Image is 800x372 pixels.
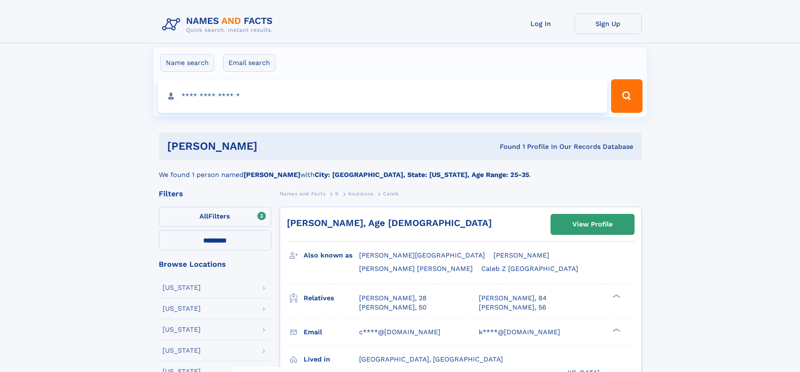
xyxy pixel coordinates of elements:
a: [PERSON_NAME], 84 [479,294,547,303]
a: [PERSON_NAME], 56 [479,303,546,312]
div: Filters [159,190,271,198]
span: [GEOGRAPHIC_DATA], [GEOGRAPHIC_DATA] [359,355,503,363]
b: [PERSON_NAME] [244,171,300,179]
button: Search Button [611,79,642,113]
h3: Email [304,325,359,339]
span: Caleb [383,191,399,197]
input: search input [158,79,608,113]
span: [PERSON_NAME][GEOGRAPHIC_DATA] [359,251,485,259]
label: Name search [160,54,214,72]
h1: [PERSON_NAME] [167,141,379,151]
div: [US_STATE] [163,347,201,354]
a: Sign Up [574,13,642,34]
h3: Relatives [304,291,359,305]
h3: Also known as [304,248,359,263]
label: Filters [159,207,271,227]
span: K [335,191,339,197]
div: [US_STATE] [163,284,201,291]
div: ❯ [611,327,621,333]
span: Caleb Z [GEOGRAPHIC_DATA] [481,265,578,273]
div: Browse Locations [159,260,271,268]
a: Log In [507,13,574,34]
img: Logo Names and Facts [159,13,280,36]
a: K [335,188,339,199]
b: City: [GEOGRAPHIC_DATA], State: [US_STATE], Age Range: 25-35 [315,171,529,179]
div: Found 1 Profile In Our Records Database [378,142,633,151]
span: [PERSON_NAME] [PERSON_NAME] [359,265,473,273]
div: We found 1 person named with . [159,160,642,180]
a: [PERSON_NAME], 50 [359,303,427,312]
span: All [199,212,208,220]
a: Koulianos [348,188,373,199]
a: Names and Facts [280,188,326,199]
label: Email search [223,54,275,72]
span: Koulianos [348,191,373,197]
h3: Lived in [304,352,359,367]
a: [PERSON_NAME], Age [DEMOGRAPHIC_DATA] [287,218,492,228]
div: [US_STATE] [163,326,201,333]
span: [PERSON_NAME] [493,251,549,259]
div: ❯ [611,293,621,299]
div: [US_STATE] [163,305,201,312]
div: View Profile [572,215,613,234]
a: [PERSON_NAME], 28 [359,294,427,303]
a: View Profile [551,214,634,234]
